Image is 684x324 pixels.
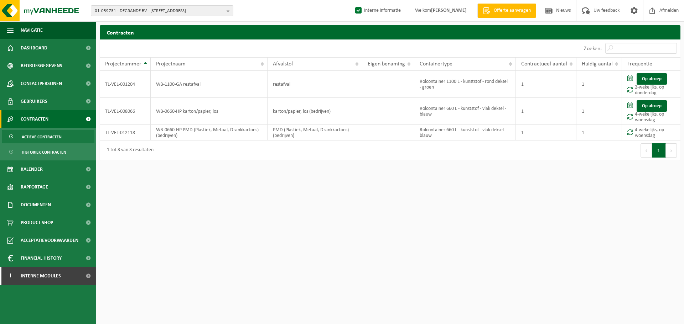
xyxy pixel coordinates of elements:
span: Bedrijfsgegevens [21,57,62,75]
span: Navigatie [21,21,43,39]
span: Gebruikers [21,92,47,110]
span: 01-059731 - DEGRANDE BV - [STREET_ADDRESS] [95,6,224,16]
td: 1 [516,125,576,140]
td: 4-wekelijks, op woensdag [622,98,680,125]
div: 1 tot 3 van 3 resultaten [103,144,154,157]
span: Documenten [21,196,51,214]
span: I [7,267,14,285]
td: 1 [576,71,622,98]
span: Product Shop [21,214,53,232]
td: 1 [516,71,576,98]
span: Projectnaam [156,61,186,67]
label: Interne informatie [354,5,401,16]
button: Next [666,143,677,158]
span: Projectnummer [105,61,141,67]
td: WB-0660-HP karton/papier, los [151,98,268,125]
span: Interne modules [21,267,61,285]
span: Contractueel aantal [521,61,567,67]
td: WB-1100-GA restafval [151,71,268,98]
span: Contracten [21,110,48,128]
a: Actieve contracten [2,130,94,143]
span: Dashboard [21,39,47,57]
span: Financial History [21,249,62,267]
td: Rolcontainer 1100 L - kunststof - rond deksel - groen [414,71,516,98]
td: 1 [516,98,576,125]
span: Actieve contracten [22,130,62,144]
td: 2-wekelijks, op donderdag [622,71,680,98]
span: Contactpersonen [21,75,62,92]
a: Historiek contracten [2,145,94,159]
td: Rolcontainer 660 L - kunststof - vlak deksel -blauw [414,125,516,140]
td: Rolcontainer 660 L - kunststof - vlak deksel -blauw [414,98,516,125]
td: 1 [576,98,622,125]
button: 01-059731 - DEGRANDE BV - [STREET_ADDRESS] [91,5,233,16]
a: Op afroep [637,100,667,112]
span: Offerte aanvragen [492,7,533,14]
a: Offerte aanvragen [477,4,536,18]
td: TL-VEL-012118 [100,125,151,140]
span: Kalender [21,160,43,178]
span: Rapportage [21,178,48,196]
span: Afvalstof [273,61,293,67]
button: Previous [641,143,652,158]
td: karton/papier, los (bedrijven) [268,98,362,125]
td: restafval [268,71,362,98]
button: 1 [652,143,666,158]
td: WB-0660-HP PMD (Plastiek, Metaal, Drankkartons) (bedrijven) [151,125,268,140]
label: Zoeken: [584,46,602,52]
span: Frequentie [627,61,652,67]
span: Huidig aantal [582,61,613,67]
td: TL-VEL-001204 [100,71,151,98]
span: Containertype [420,61,452,67]
td: TL-VEL-008066 [100,98,151,125]
span: Historiek contracten [22,145,66,159]
strong: [PERSON_NAME] [431,8,467,13]
td: 1 [576,125,622,140]
h2: Contracten [100,25,680,39]
span: Eigen benaming [368,61,405,67]
span: Acceptatievoorwaarden [21,232,78,249]
td: PMD (Plastiek, Metaal, Drankkartons) (bedrijven) [268,125,362,140]
a: Op afroep [637,73,667,85]
td: 4-wekelijks, op woensdag [622,125,680,140]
